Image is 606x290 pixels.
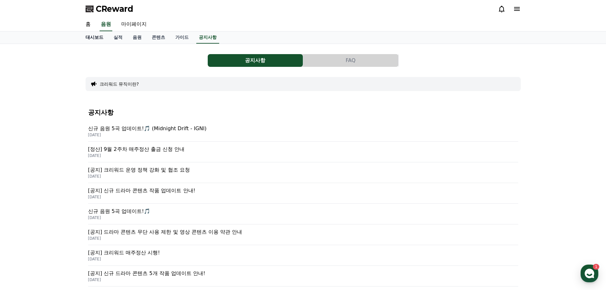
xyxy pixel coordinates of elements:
[88,257,518,262] p: [DATE]
[82,202,122,218] a: 설정
[116,18,152,31] a: 마이페이지
[88,162,518,183] a: [공지] 크리워드 운영 정책 강화 및 협조 요청 [DATE]
[88,109,518,116] h4: 공지사항
[88,204,518,224] a: 신규 음원 5곡 업데이트!🎵 [DATE]
[100,81,139,87] button: 크리워드 뮤직이란?
[88,236,518,241] p: [DATE]
[98,211,106,216] span: 설정
[170,32,194,44] a: 가이드
[2,202,42,218] a: 홈
[88,215,518,220] p: [DATE]
[86,4,133,14] a: CReward
[96,4,133,14] span: CReward
[303,54,399,67] a: FAQ
[88,249,518,257] p: [공지] 크리워드 매주정산 시행!
[88,195,518,200] p: [DATE]
[65,202,67,207] span: 1
[88,228,518,236] p: [공지] 드라마 콘텐츠 무단 사용 제한 및 영상 콘텐츠 이용 약관 안내
[88,121,518,142] a: 신규 음원 5곡 업데이트!🎵 (Midnight Drift - IGNI) [DATE]
[88,270,518,277] p: [공지] 신규 드라마 콘텐츠 5개 작품 업데이트 안내!
[88,132,518,138] p: [DATE]
[88,277,518,282] p: [DATE]
[88,166,518,174] p: [공지] 크리워드 운영 정책 강화 및 협조 요청
[88,266,518,286] a: [공지] 신규 드라마 콘텐츠 5개 작품 업데이트 안내! [DATE]
[88,125,518,132] p: 신규 음원 5곡 업데이트!🎵 (Midnight Drift - IGNI)
[20,211,24,216] span: 홈
[88,174,518,179] p: [DATE]
[100,18,112,31] a: 음원
[303,54,398,67] button: FAQ
[108,32,128,44] a: 실적
[58,212,66,217] span: 대화
[88,153,518,158] p: [DATE]
[88,245,518,266] a: [공지] 크리워드 매주정산 시행! [DATE]
[88,224,518,245] a: [공지] 드라마 콘텐츠 무단 사용 제한 및 영상 콘텐츠 이용 약관 안내 [DATE]
[88,208,518,215] p: 신규 음원 5곡 업데이트!🎵
[196,32,219,44] a: 공지사항
[208,54,303,67] button: 공지사항
[128,32,147,44] a: 음원
[42,202,82,218] a: 1대화
[88,145,518,153] p: [정산] 9월 2주차 매주정산 출금 신청 안내
[147,32,170,44] a: 콘텐츠
[80,32,108,44] a: 대시보드
[80,18,96,31] a: 홈
[88,142,518,162] a: [정산] 9월 2주차 매주정산 출금 신청 안내 [DATE]
[88,187,518,195] p: [공지] 신규 드라마 콘텐츠 작품 업데이트 안내!
[88,183,518,204] a: [공지] 신규 드라마 콘텐츠 작품 업데이트 안내! [DATE]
